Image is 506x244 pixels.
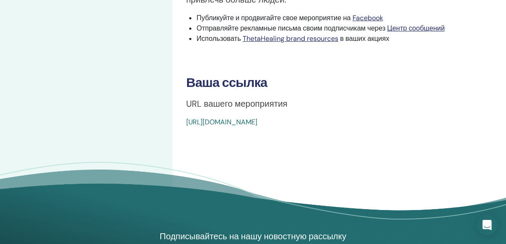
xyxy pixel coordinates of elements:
[197,23,503,34] li: Отправляйте рекламные письма своим подписчикам через
[197,13,503,23] li: Публикуйте и продвигайте свое мероприятие на
[186,97,503,110] p: URL вашего мероприятия
[353,13,383,22] a: Facebook
[243,34,338,43] a: ThetaHealing brand resources
[387,24,445,33] a: Центр сообщений
[477,215,497,235] div: Open Intercom Messenger
[197,34,503,44] li: Использовать в ваших акциях
[153,231,353,242] h4: Подписывайтесь на нашу новостную рассылку
[186,75,503,90] h3: Ваша ссылка
[186,117,257,127] a: [URL][DOMAIN_NAME]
